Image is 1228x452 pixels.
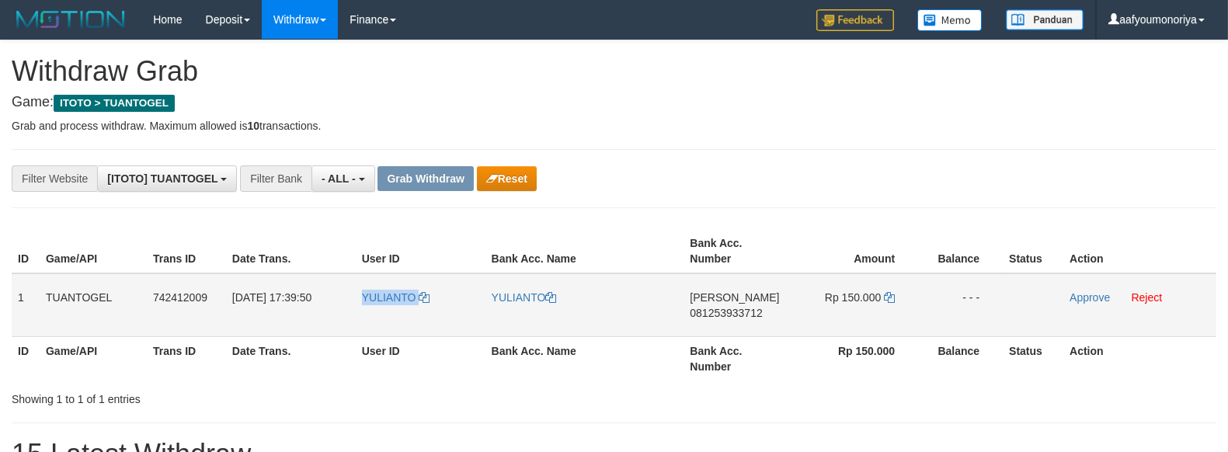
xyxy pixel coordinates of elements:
[147,336,226,381] th: Trans ID
[884,291,895,304] a: Copy 150000 to clipboard
[54,95,175,112] span: ITOTO > TUANTOGEL
[232,291,311,304] span: [DATE] 17:39:50
[690,291,779,304] span: [PERSON_NAME]
[1006,9,1084,30] img: panduan.png
[918,336,1003,381] th: Balance
[247,120,259,132] strong: 10
[240,165,311,192] div: Filter Bank
[362,291,416,304] span: YULIANTO
[40,336,147,381] th: Game/API
[12,8,130,31] img: MOTION_logo.png
[791,229,918,273] th: Amount
[226,336,356,381] th: Date Trans.
[12,229,40,273] th: ID
[1132,291,1163,304] a: Reject
[477,166,537,191] button: Reset
[12,56,1216,87] h1: Withdraw Grab
[12,118,1216,134] p: Grab and process withdraw. Maximum allowed is transactions.
[1063,336,1216,381] th: Action
[40,273,147,337] td: TUANTOGEL
[356,336,485,381] th: User ID
[684,336,791,381] th: Bank Acc. Number
[97,165,237,192] button: [ITOTO] TUANTOGEL
[377,166,473,191] button: Grab Withdraw
[485,336,684,381] th: Bank Acc. Name
[12,95,1216,110] h4: Game:
[917,9,983,31] img: Button%20Memo.svg
[791,336,918,381] th: Rp 150.000
[825,291,881,304] span: Rp 150.000
[1003,336,1063,381] th: Status
[226,229,356,273] th: Date Trans.
[918,273,1003,337] td: - - -
[485,229,684,273] th: Bank Acc. Name
[147,229,226,273] th: Trans ID
[1003,229,1063,273] th: Status
[12,336,40,381] th: ID
[918,229,1003,273] th: Balance
[40,229,147,273] th: Game/API
[362,291,430,304] a: YULIANTO
[356,229,485,273] th: User ID
[12,165,97,192] div: Filter Website
[1063,229,1216,273] th: Action
[492,291,557,304] a: YULIANTO
[311,165,374,192] button: - ALL -
[684,229,791,273] th: Bank Acc. Number
[322,172,356,185] span: - ALL -
[107,172,217,185] span: [ITOTO] TUANTOGEL
[816,9,894,31] img: Feedback.jpg
[12,273,40,337] td: 1
[1070,291,1110,304] a: Approve
[690,307,762,319] span: Copy 081253933712 to clipboard
[12,385,500,407] div: Showing 1 to 1 of 1 entries
[153,291,207,304] span: 742412009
